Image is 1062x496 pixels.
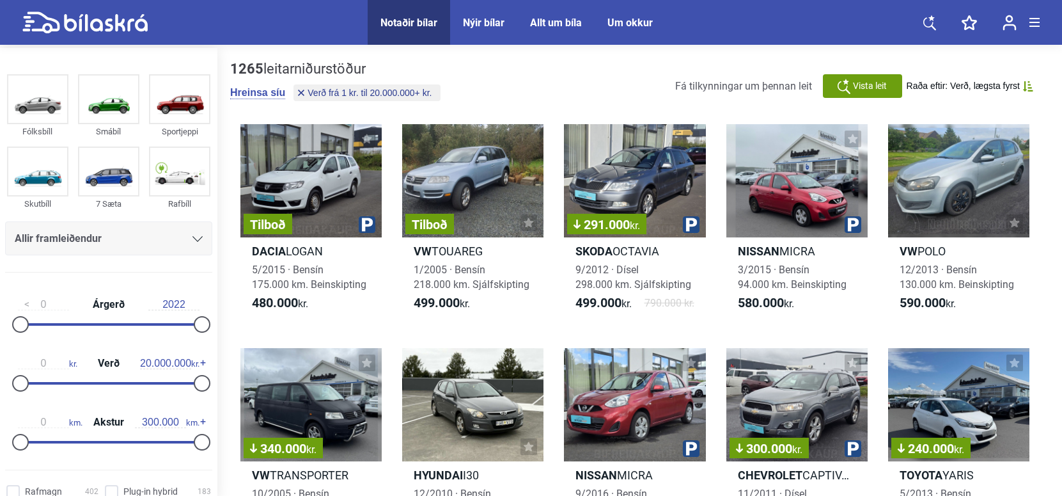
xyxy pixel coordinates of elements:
span: Verð [95,358,123,369]
b: VW [252,468,270,482]
a: VWPOLO12/2013 · Bensín130.000 km. Beinskipting590.000kr. [888,124,1029,323]
span: km. [18,417,82,428]
span: 9/2012 · Dísel 298.000 km. Sjálfskipting [575,264,691,291]
div: Fólksbíll [7,124,68,139]
a: Notaðir bílar [380,17,437,29]
h2: I30 [402,468,543,483]
span: 1/2005 · Bensín 218.000 km. Sjálfskipting [414,264,529,291]
h2: MICRA [564,468,705,483]
img: parking.png [845,440,861,457]
span: Árgerð [90,300,128,310]
span: 340.000 [250,442,316,455]
b: Chevrolet [738,468,802,482]
div: Smábíl [78,124,139,139]
span: 5/2015 · Bensín 175.000 km. Beinskipting [252,264,366,291]
img: parking.png [683,440,699,457]
h2: LOGAN [240,244,382,259]
button: Raða eftir: Verð, lægsta fyrst [907,81,1033,92]
b: 580.000 [738,295,784,310]
a: TilboðVWTOUAREG1/2005 · Bensín218.000 km. Sjálfskipting499.000kr. [402,124,543,323]
div: Skutbíll [7,196,68,211]
b: 499.000 [575,295,621,310]
span: Tilboð [250,218,286,231]
span: 291.000 [574,218,640,231]
h2: POLO [888,244,1029,259]
span: 300.000 [736,442,802,455]
span: kr. [738,296,794,311]
b: Skoda [575,244,613,258]
h2: TOUAREG [402,244,543,259]
div: leitarniðurstöður [230,61,444,77]
h2: CAPTIVA LUX [726,468,868,483]
b: 590.000 [900,295,946,310]
span: kr. [954,444,964,456]
span: 12/2013 · Bensín 130.000 km. Beinskipting [900,264,1014,291]
span: kr. [900,296,956,311]
b: 499.000 [414,295,460,310]
img: parking.png [845,216,861,233]
b: Toyota [900,468,942,482]
img: parking.png [683,216,699,233]
span: kr. [306,444,316,456]
span: 790.000 kr. [644,296,694,311]
span: kr. [414,296,470,311]
b: VW [414,244,432,258]
span: 3/2015 · Bensín 94.000 km. Beinskipting [738,264,847,291]
span: Akstur [90,417,127,428]
a: TilboðDaciaLOGAN5/2015 · Bensín175.000 km. Beinskipting480.000kr. [240,124,382,323]
a: Nýir bílar [463,17,504,29]
h2: MICRA [726,244,868,259]
b: Nissan [738,244,779,258]
span: kr. [792,444,802,456]
button: Hreinsa síu [230,86,285,99]
span: Allir framleiðendur [15,230,102,248]
button: Verð frá 1 kr. til 20.000.000+ kr. [293,84,441,101]
a: Allt um bíla [530,17,582,29]
span: km. [135,417,199,428]
span: 240.000 [898,442,964,455]
div: Rafbíll [149,196,210,211]
h2: TRANSPORTER [240,468,382,483]
span: Vista leit [853,79,887,93]
b: 1265 [230,61,263,77]
span: kr. [630,220,640,232]
h2: YARIS [888,468,1029,483]
span: kr. [18,358,77,369]
a: 291.000kr.SkodaOCTAVIA9/2012 · Dísel298.000 km. Sjálfskipting499.000kr.790.000 kr. [564,124,705,323]
div: 7 Sæta [78,196,139,211]
span: kr. [140,358,199,369]
b: VW [900,244,918,258]
b: Dacia [252,244,286,258]
span: kr. [252,296,308,311]
span: Fá tilkynningar um þennan leit [675,80,812,92]
span: Raða eftir: Verð, lægsta fyrst [907,81,1020,92]
img: parking.png [359,216,375,233]
b: 480.000 [252,295,298,310]
b: Hyundai [414,468,463,482]
a: Um okkur [607,17,653,29]
img: user-login.svg [1003,15,1017,31]
span: Verð frá 1 kr. til 20.000.000+ kr. [308,88,432,97]
b: Nissan [575,468,617,482]
a: NissanMICRA3/2015 · Bensín94.000 km. Beinskipting580.000kr. [726,124,868,323]
span: Tilboð [412,218,448,231]
span: kr. [575,296,632,311]
h2: OCTAVIA [564,244,705,259]
div: Sportjeppi [149,124,210,139]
